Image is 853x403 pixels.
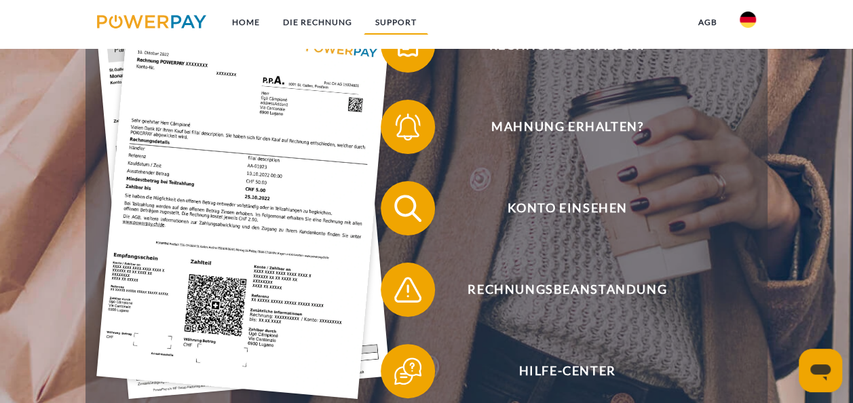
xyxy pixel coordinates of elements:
[686,10,728,35] a: agb
[381,18,734,73] button: Rechnung erhalten?
[391,191,425,225] img: qb_search.svg
[364,10,428,35] a: SUPPORT
[391,273,425,307] img: qb_warning.svg
[740,12,756,28] img: de
[799,349,842,392] iframe: Schaltfläche zum Öffnen des Messaging-Fensters
[381,263,734,317] button: Rechnungsbeanstandung
[381,181,734,235] button: Konto einsehen
[401,263,734,317] span: Rechnungsbeanstandung
[391,110,425,144] img: qb_bell.svg
[271,10,364,35] a: DIE RECHNUNG
[381,100,734,154] button: Mahnung erhalten?
[401,344,734,398] span: Hilfe-Center
[221,10,271,35] a: Home
[391,354,425,388] img: qb_help.svg
[97,7,390,399] img: single_invoice_powerpay_de.jpg
[381,344,734,398] button: Hilfe-Center
[97,15,206,28] img: logo-powerpay.svg
[401,181,734,235] span: Konto einsehen
[401,100,734,154] span: Mahnung erhalten?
